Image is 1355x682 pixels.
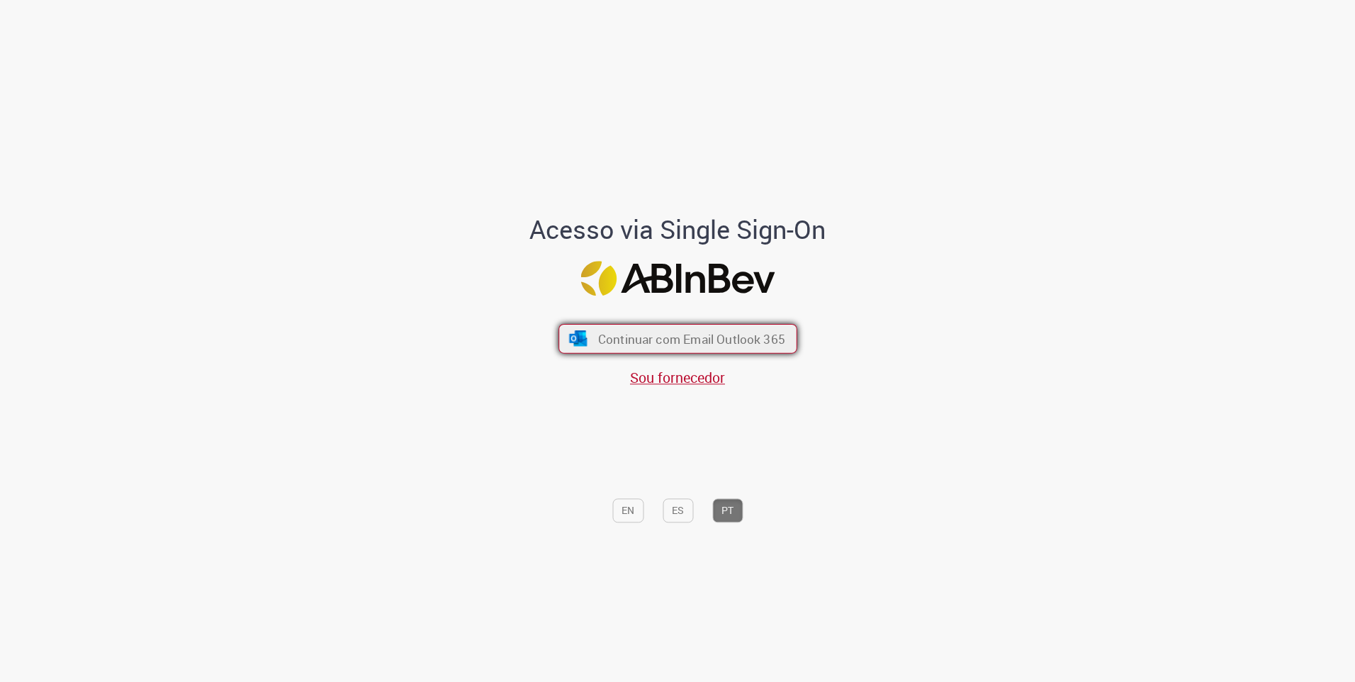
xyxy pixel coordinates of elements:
[568,331,588,347] img: ícone Azure/Microsoft 360
[597,330,785,347] span: Continuar com Email Outlook 365
[580,261,775,296] img: Logo ABInBev
[712,498,743,522] button: PT
[630,369,725,388] a: Sou fornecedor
[663,498,693,522] button: ES
[612,498,643,522] button: EN
[481,216,875,245] h1: Acesso via Single Sign-On
[558,324,797,354] button: ícone Azure/Microsoft 360 Continuar com Email Outlook 365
